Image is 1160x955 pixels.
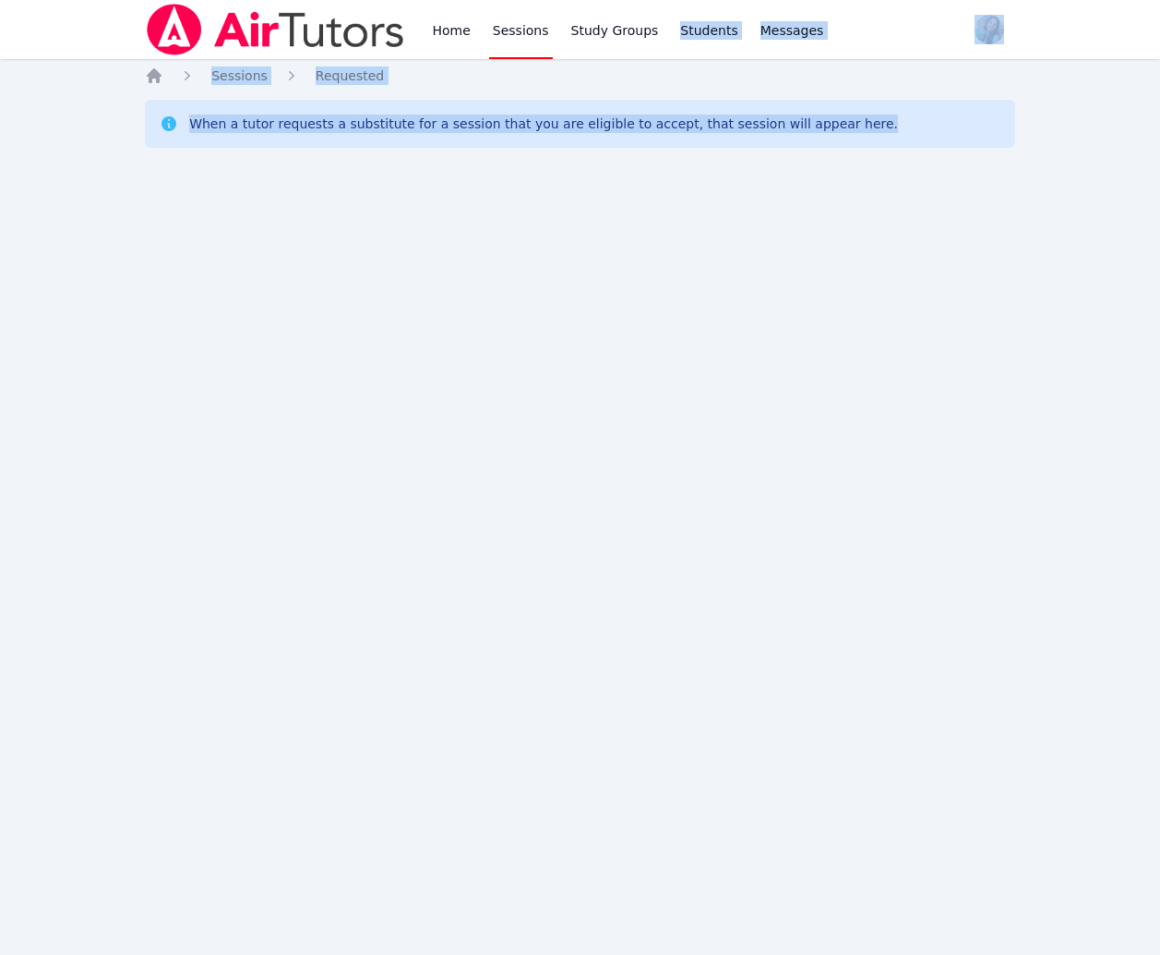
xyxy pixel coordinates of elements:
[145,4,406,55] img: Air Tutors
[316,68,384,83] span: Requested
[211,66,268,85] a: Sessions
[189,115,898,133] div: When a tutor requests a substitute for a session that you are eligible to accept, that session wi...
[145,66,1015,85] nav: Breadcrumb
[760,21,824,40] span: Messages
[211,68,268,83] span: Sessions
[316,66,384,85] a: Requested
